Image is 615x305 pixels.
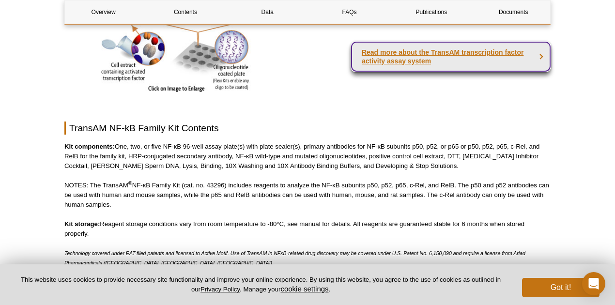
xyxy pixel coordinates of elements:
a: Contents [147,0,224,24]
p: Reagent storage conditions vary from room temperature to -80°C, see manual for details. All reage... [64,219,551,239]
strong: Kit storage: [64,220,100,228]
a: FAQs [311,0,388,24]
sup: ® [128,180,132,186]
div: Open Intercom Messenger [582,272,605,295]
a: Privacy Policy [200,286,240,293]
button: cookie settings [280,285,328,293]
a: Data [229,0,306,24]
p: One, two, or five NF-κB 96-well assay plate(s) with plate sealer(s), primary antibodies for NF-κB... [64,142,551,171]
span: Technology covered under EAT-filed patents and licensed to Active Motif. Use of TransAM in NFκB-r... [64,250,525,266]
p: This website uses cookies to provide necessary site functionality and improve your online experie... [15,275,506,294]
button: Got it! [522,278,600,297]
a: Overview [65,0,142,24]
h2: TransAM NF-kB Family Kit Contents [64,122,551,135]
a: Publications [393,0,470,24]
a: Documents [475,0,552,24]
strong: Kit components: [64,143,115,150]
a: Read more about the TransAM transcription factor activity assay system [351,42,551,72]
p: NOTES: The TransAM NF-κB Family Kit (cat. no. 43296) includes reagents to analyze the NF-κB subun... [64,181,551,210]
strong: Read more about the TransAM transcription factor activity assay system [362,48,524,65]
